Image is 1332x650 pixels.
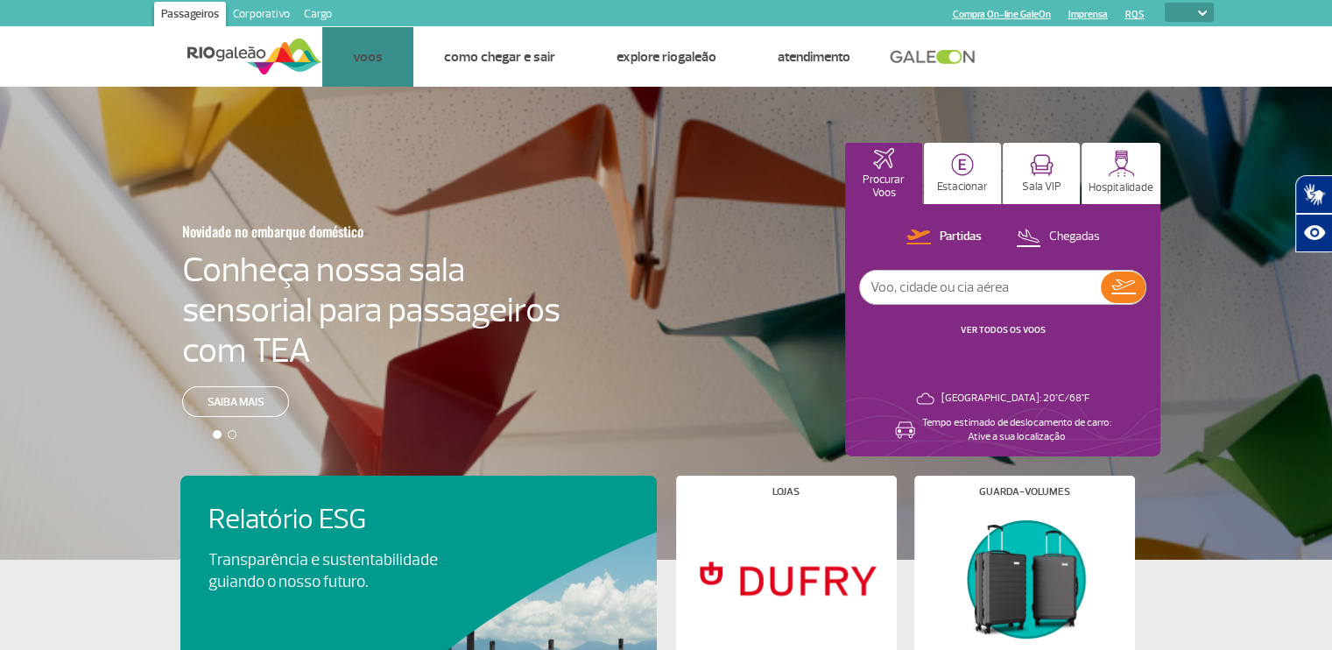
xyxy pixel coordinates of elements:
h3: Novidade no embarque doméstico [182,213,475,250]
p: Tempo estimado de deslocamento de carro: Ative a sua localização [922,416,1111,444]
a: Imprensa [1068,9,1108,20]
a: Passageiros [154,2,226,30]
img: carParkingHome.svg [951,153,974,176]
input: Voo, cidade ou cia aérea [860,271,1101,304]
a: Saiba mais [182,386,289,417]
p: Partidas [940,229,982,245]
button: Chegadas [1011,226,1105,249]
img: Guarda-volumes [928,511,1119,646]
h4: Guarda-volumes [979,487,1070,497]
button: Estacionar [924,143,1001,204]
button: Hospitalidade [1082,143,1160,204]
p: Chegadas [1049,229,1100,245]
h4: Conheça nossa sala sensorial para passageiros com TEA [182,250,560,371]
a: VER TODOS OS VOOS [961,324,1046,336]
button: VER TODOS OS VOOS [955,323,1051,337]
a: Explore RIOgaleão [617,48,716,66]
button: Procurar Voos [845,143,922,204]
p: Sala VIP [1022,180,1061,194]
p: Estacionar [937,180,988,194]
button: Sala VIP [1003,143,1080,204]
a: Voos [353,48,383,66]
p: Transparência e sustentabilidade guiando o nosso futuro. [208,549,457,593]
a: Atendimento [778,48,850,66]
button: Abrir tradutor de língua de sinais. [1295,175,1332,214]
a: Compra On-line GaleOn [953,9,1051,20]
a: Corporativo [226,2,297,30]
p: [GEOGRAPHIC_DATA]: 20°C/68°F [941,392,1089,406]
h4: Relatório ESG [208,504,487,536]
p: Hospitalidade [1089,181,1153,194]
img: hospitality.svg [1108,150,1135,177]
div: Plugin de acessibilidade da Hand Talk. [1295,175,1332,252]
a: Cargo [297,2,339,30]
button: Abrir recursos assistivos. [1295,214,1332,252]
img: vipRoom.svg [1030,154,1054,176]
p: Procurar Voos [854,173,913,200]
button: Partidas [901,226,987,249]
img: airplaneHomeActive.svg [873,148,894,169]
a: Como chegar e sair [444,48,555,66]
a: RQS [1125,9,1145,20]
a: Relatório ESGTransparência e sustentabilidade guiando o nosso futuro. [208,504,629,593]
h4: Lojas [772,487,800,497]
img: Lojas [690,511,881,646]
